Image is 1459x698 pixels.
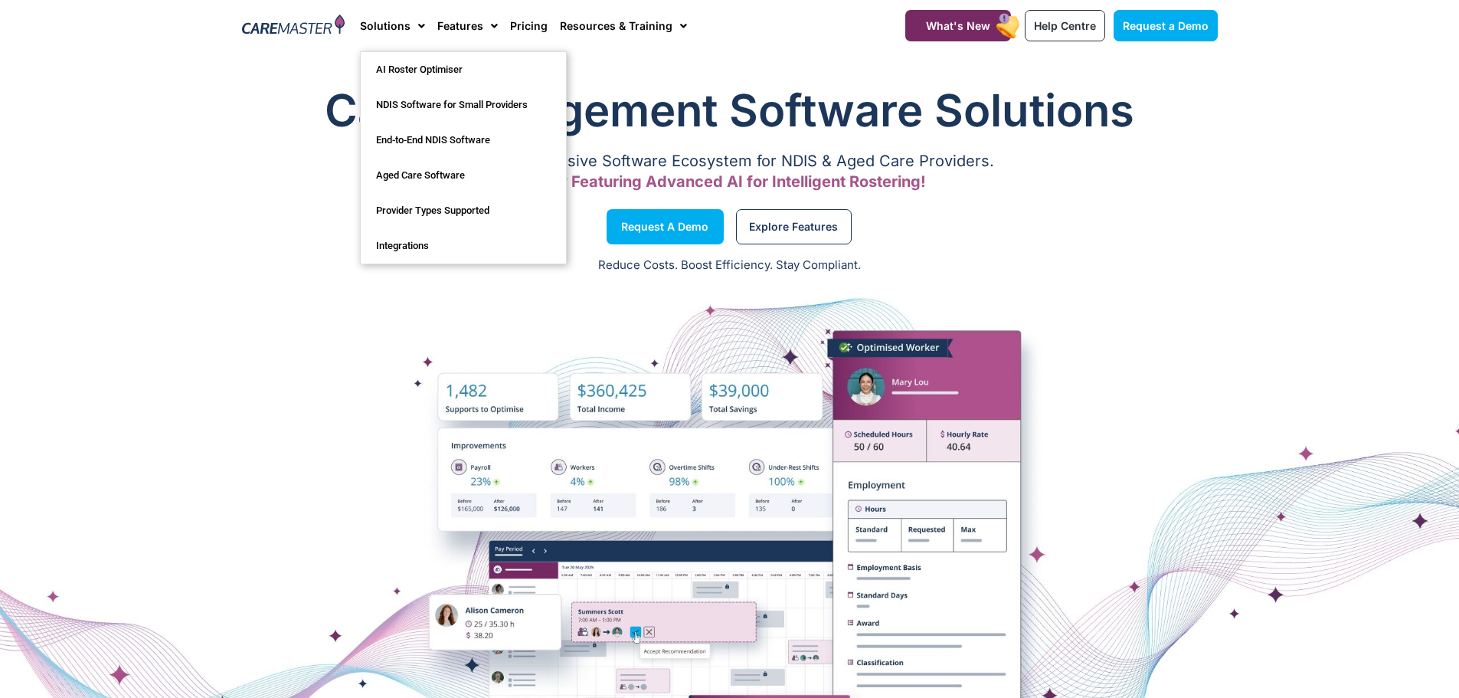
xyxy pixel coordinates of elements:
a: AI Roster Optimiser [361,52,566,87]
a: Provider Types Supported [361,193,566,228]
a: Aged Care Software [361,158,566,193]
span: Help Centre [1034,19,1096,32]
p: A Comprehensive Software Ecosystem for NDIS & Aged Care Providers. [242,156,1218,166]
ul: Solutions [360,51,567,264]
h1: Care Management Software Solutions [242,80,1218,141]
a: Integrations [361,228,566,264]
span: Explore Features [749,223,838,231]
span: Request a Demo [621,223,708,231]
a: Request a Demo [1114,10,1218,41]
a: Request a Demo [607,209,724,244]
a: What's New [905,10,1011,41]
a: Help Centre [1025,10,1105,41]
a: End-to-End NDIS Software [361,123,566,158]
a: NDIS Software for Small Providers [361,87,566,123]
span: Now Featuring Advanced AI for Intelligent Rostering! [534,172,926,191]
p: Reduce Costs. Boost Efficiency. Stay Compliant. [9,257,1450,274]
a: Explore Features [736,209,852,244]
span: Request a Demo [1123,19,1209,32]
span: What's New [926,19,990,32]
img: CareMaster Logo [242,15,345,38]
